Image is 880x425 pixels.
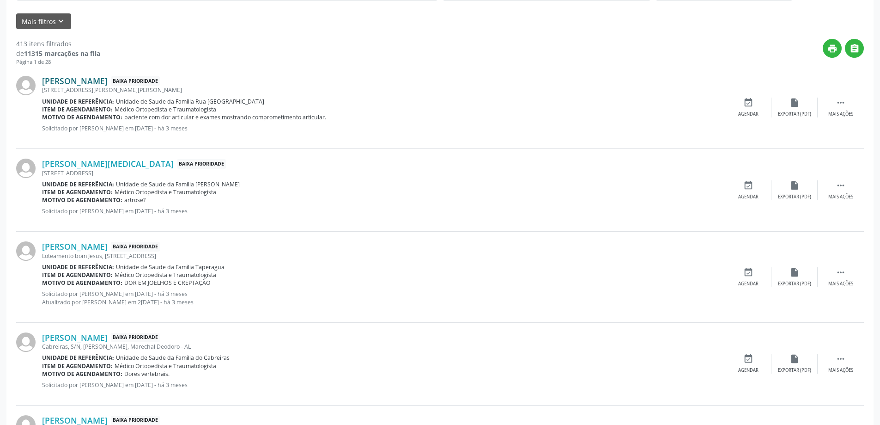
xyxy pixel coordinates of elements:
[789,98,800,108] i: insert_drive_file
[778,194,811,200] div: Exportar (PDF)
[42,271,113,279] b: Item de agendamento:
[42,124,725,132] p: Solicitado por [PERSON_NAME] em [DATE] - há 3 meses
[789,180,800,191] i: insert_drive_file
[789,267,800,277] i: insert_drive_file
[16,13,71,30] button: Mais filtroskeyboard_arrow_down
[42,196,122,204] b: Motivo de agendamento:
[42,241,108,252] a: [PERSON_NAME]
[115,105,216,113] span: Médico Ortopedista e Traumatologista
[836,180,846,191] i: 
[111,333,160,343] span: Baixa Prioridade
[738,367,759,374] div: Agendar
[16,333,36,352] img: img
[42,381,725,389] p: Solicitado por [PERSON_NAME] em [DATE] - há 3 meses
[738,281,759,287] div: Agendar
[111,242,160,252] span: Baixa Prioridade
[16,159,36,178] img: img
[42,76,108,86] a: [PERSON_NAME]
[116,263,225,271] span: Unidade de Saude da Familia Taperagua
[828,111,853,117] div: Mais ações
[116,180,240,188] span: Unidade de Saude da Familia [PERSON_NAME]
[116,354,230,362] span: Unidade de Saude da Familia do Cabreiras
[124,196,146,204] span: artrose?
[42,290,725,306] p: Solicitado por [PERSON_NAME] em [DATE] - há 3 meses Atualizado por [PERSON_NAME] em 2[DATE] - há ...
[24,49,100,58] strong: 11315 marcações na fila
[743,354,753,364] i: event_available
[828,281,853,287] div: Mais ações
[778,281,811,287] div: Exportar (PDF)
[42,362,113,370] b: Item de agendamento:
[743,267,753,277] i: event_available
[42,207,725,215] p: Solicitado por [PERSON_NAME] em [DATE] - há 3 meses
[836,98,846,108] i: 
[16,58,100,66] div: Página 1 de 28
[42,370,122,378] b: Motivo de agendamento:
[177,159,226,169] span: Baixa Prioridade
[42,105,113,113] b: Item de agendamento:
[124,279,211,287] span: DOR EM JOELHOS E CREPTAÇÃO
[42,180,114,188] b: Unidade de referência:
[42,263,114,271] b: Unidade de referência:
[827,43,838,54] i: print
[42,343,725,351] div: Cabreiras, S/N, [PERSON_NAME], Marechal Deodoro - AL
[850,43,860,54] i: 
[42,333,108,343] a: [PERSON_NAME]
[111,76,160,86] span: Baixa Prioridade
[42,188,113,196] b: Item de agendamento:
[836,354,846,364] i: 
[42,86,725,94] div: [STREET_ADDRESS][PERSON_NAME][PERSON_NAME]
[738,111,759,117] div: Agendar
[789,354,800,364] i: insert_drive_file
[42,279,122,287] b: Motivo de agendamento:
[743,98,753,108] i: event_available
[778,111,811,117] div: Exportar (PDF)
[738,194,759,200] div: Agendar
[836,267,846,277] i: 
[116,98,264,105] span: Unidade de Saude da Familia Rua [GEOGRAPHIC_DATA]
[16,76,36,95] img: img
[16,49,100,58] div: de
[823,39,842,58] button: print
[42,159,174,169] a: [PERSON_NAME][MEDICAL_DATA]
[42,169,725,177] div: [STREET_ADDRESS]
[42,98,114,105] b: Unidade de referência:
[743,180,753,191] i: event_available
[124,113,326,121] span: paciente com dor articular e exames mostrando comprometimento articular.
[115,362,216,370] span: Médico Ortopedista e Traumatologista
[115,271,216,279] span: Médico Ortopedista e Traumatologista
[778,367,811,374] div: Exportar (PDF)
[16,39,100,49] div: 413 itens filtrados
[42,252,725,260] div: Loteamento bom Jesus, [STREET_ADDRESS]
[828,194,853,200] div: Mais ações
[16,241,36,261] img: img
[42,354,114,362] b: Unidade de referência:
[56,16,66,26] i: keyboard_arrow_down
[115,188,216,196] span: Médico Ortopedista e Traumatologista
[828,367,853,374] div: Mais ações
[124,370,170,378] span: Dores vertebrais.
[42,113,122,121] b: Motivo de agendamento:
[845,39,864,58] button: 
